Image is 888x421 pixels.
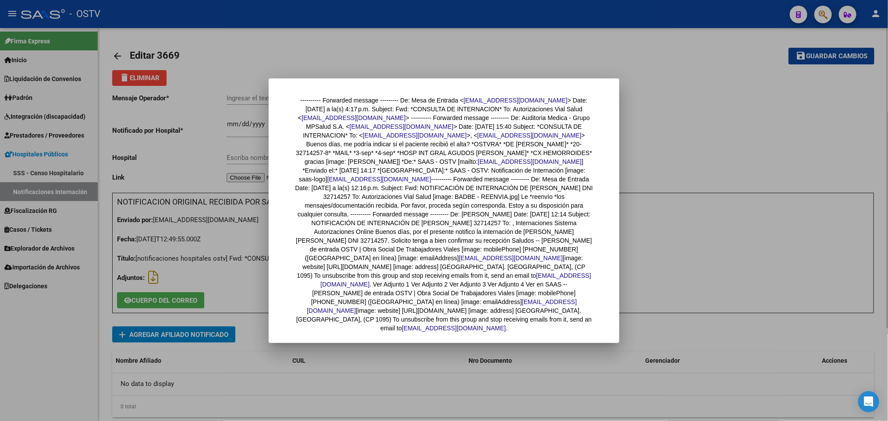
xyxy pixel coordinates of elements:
a: [EMAIL_ADDRESS][DOMAIN_NAME] [459,255,563,262]
div: Open Intercom Messenger [858,391,879,412]
div: ---------- Forwarded message --------- De: Mesa de Entrada < > Date: [DATE] a la(s) 4:17 p.m. Sub... [295,96,593,333]
a: [EMAIL_ADDRESS][DOMAIN_NAME] [327,176,431,183]
a: [EMAIL_ADDRESS][DOMAIN_NAME] [402,325,506,332]
a: [EMAIL_ADDRESS][DOMAIN_NAME] [349,123,453,130]
a: [EMAIL_ADDRESS][DOMAIN_NAME] [302,114,405,121]
a: [EMAIL_ADDRESS][DOMAIN_NAME] [307,298,577,314]
a: [EMAIL_ADDRESS][DOMAIN_NAME] [320,272,591,288]
a: [EMAIL_ADDRESS][DOMAIN_NAME] [477,132,581,139]
a: [EMAIL_ADDRESS][DOMAIN_NAME] [464,97,568,104]
a: [EMAIL_ADDRESS][DOMAIN_NAME] [363,132,467,139]
a: [EMAIL_ADDRESS][DOMAIN_NAME] [478,158,582,165]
